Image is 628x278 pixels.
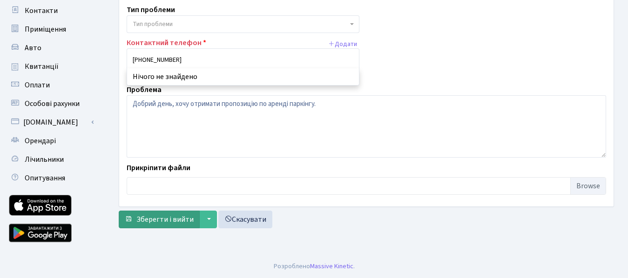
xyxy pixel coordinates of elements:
[5,169,98,187] a: Опитування
[5,76,98,94] a: Оплати
[5,1,98,20] a: Контакти
[127,162,190,173] label: Прикріпити файли
[136,214,194,225] span: Зберегти і вийти
[25,80,50,90] span: Оплати
[25,6,58,16] span: Контакти
[5,57,98,76] a: Квитанції
[127,37,206,48] label: Контактний телефон
[119,211,200,228] button: Зберегти і вийти
[25,24,66,34] span: Приміщення
[25,136,56,146] span: Орендарі
[274,261,355,271] div: Розроблено .
[127,4,175,15] label: Тип проблеми
[5,150,98,169] a: Лічильники
[5,94,98,113] a: Особові рахунки
[133,20,173,29] span: Тип проблеми
[127,95,606,158] textarea: Добрий день, хочу отримати пропозицію по аренді паркінгу.
[218,211,272,228] a: Скасувати
[127,68,359,85] li: Нічого не знайдено
[127,84,162,95] label: Проблема
[5,20,98,39] a: Приміщення
[25,43,41,53] span: Авто
[5,39,98,57] a: Авто
[25,154,64,165] span: Лічильники
[5,113,98,132] a: [DOMAIN_NAME]
[326,37,359,52] button: Додати
[25,99,80,109] span: Особові рахунки
[5,132,98,150] a: Орендарі
[310,261,353,271] a: Massive Kinetic
[127,52,359,68] input: Виберіть або додайте контактний телефон
[25,173,65,183] span: Опитування
[25,61,59,72] span: Квитанції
